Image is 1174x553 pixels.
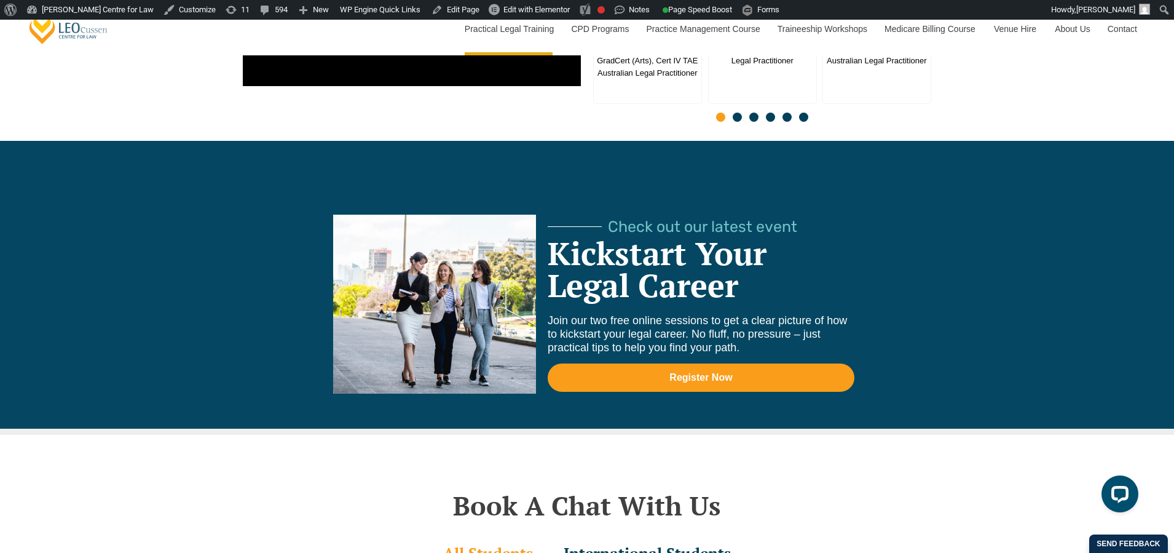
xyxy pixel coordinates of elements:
a: Practice Management Course [637,2,768,55]
span: Register Now [669,373,732,383]
a: CPD Programs [562,2,637,55]
span: Go to slide 2 [733,113,742,122]
a: Medicare Billing Course [875,2,985,55]
iframe: LiveChat chat widget [1092,471,1143,522]
h2: Book A Chat With Us [237,490,937,521]
span: [PERSON_NAME] [1076,5,1135,14]
a: About Us [1046,2,1098,55]
a: Contact [1098,2,1146,55]
span: Join our two free online sessions to get a clear picture of how to kickstart your legal career [548,314,847,340]
div: Focus keyphrase not set [597,6,605,14]
a: Kickstart Your Legal Career [548,232,766,306]
span: Go to slide 3 [749,113,758,122]
a: Register Now [548,364,854,392]
span: Go to slide 5 [782,113,792,122]
a: Practical Legal Training [455,2,562,55]
a: [PERSON_NAME] Centre for Law [28,10,109,45]
a: Venue Hire [985,2,1046,55]
span: Go to slide 4 [766,113,775,122]
span: Go to slide 6 [799,113,808,122]
a: Traineeship Workshops [768,2,875,55]
span: . No fluff, no pressure – just practical tips to help you find your path. [548,328,821,354]
span: Edit with Elementor [503,5,570,14]
span: Go to slide 1 [716,113,725,122]
span: Check out our latest event [608,219,797,234]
